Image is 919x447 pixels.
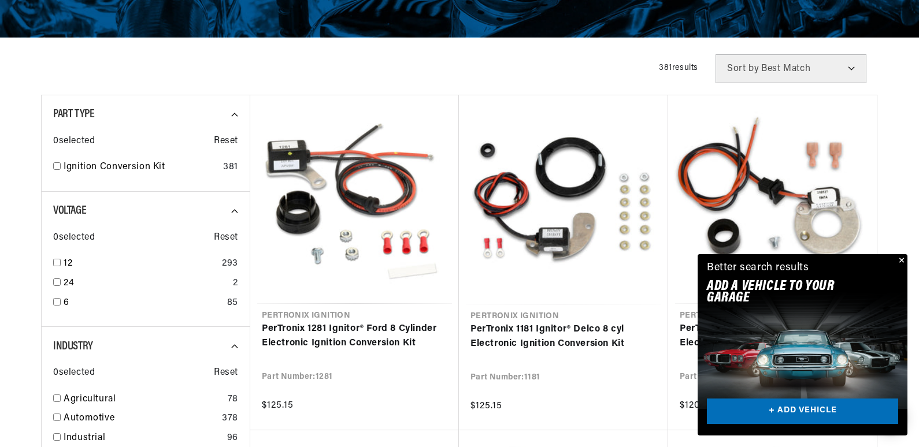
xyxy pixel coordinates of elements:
span: Sort by [727,64,759,73]
span: 0 selected [53,366,95,381]
span: Industry [53,341,93,352]
a: Automotive [64,411,217,426]
div: 293 [222,256,238,271]
a: PerTronix 1847A Ignitor® Bosch 009 Electronic Ignition Conversion Kit [680,322,865,351]
a: PerTronix 1181 Ignitor® Delco 8 cyl Electronic Ignition Conversion Kit [470,322,657,352]
div: 2 [233,276,238,291]
div: 85 [227,296,238,311]
a: Industrial [64,431,223,446]
a: 12 [64,256,217,271]
div: 78 [228,392,238,407]
span: Reset [214,230,238,245]
span: Voltage [53,205,86,217]
span: Reset [214,134,238,149]
div: 378 [222,411,238,426]
div: Better search results [707,260,809,277]
span: 0 selected [53,134,95,149]
span: 381 results [659,64,698,72]
a: Ignition Conversion Kit [64,160,218,175]
a: Agricultural [64,392,223,407]
h2: Add A VEHICLE to your garage [707,281,869,304]
a: 6 [64,296,223,311]
span: 0 selected [53,230,95,245]
select: Sort by [716,54,866,83]
div: 381 [223,160,238,175]
a: + ADD VEHICLE [707,398,898,424]
button: Close [894,254,907,268]
a: PerTronix 1281 Ignitor® Ford 8 Cylinder Electronic Ignition Conversion Kit [262,322,447,351]
a: 24 [64,276,228,291]
span: Part Type [53,109,94,120]
span: Reset [214,366,238,381]
div: 96 [227,431,238,446]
